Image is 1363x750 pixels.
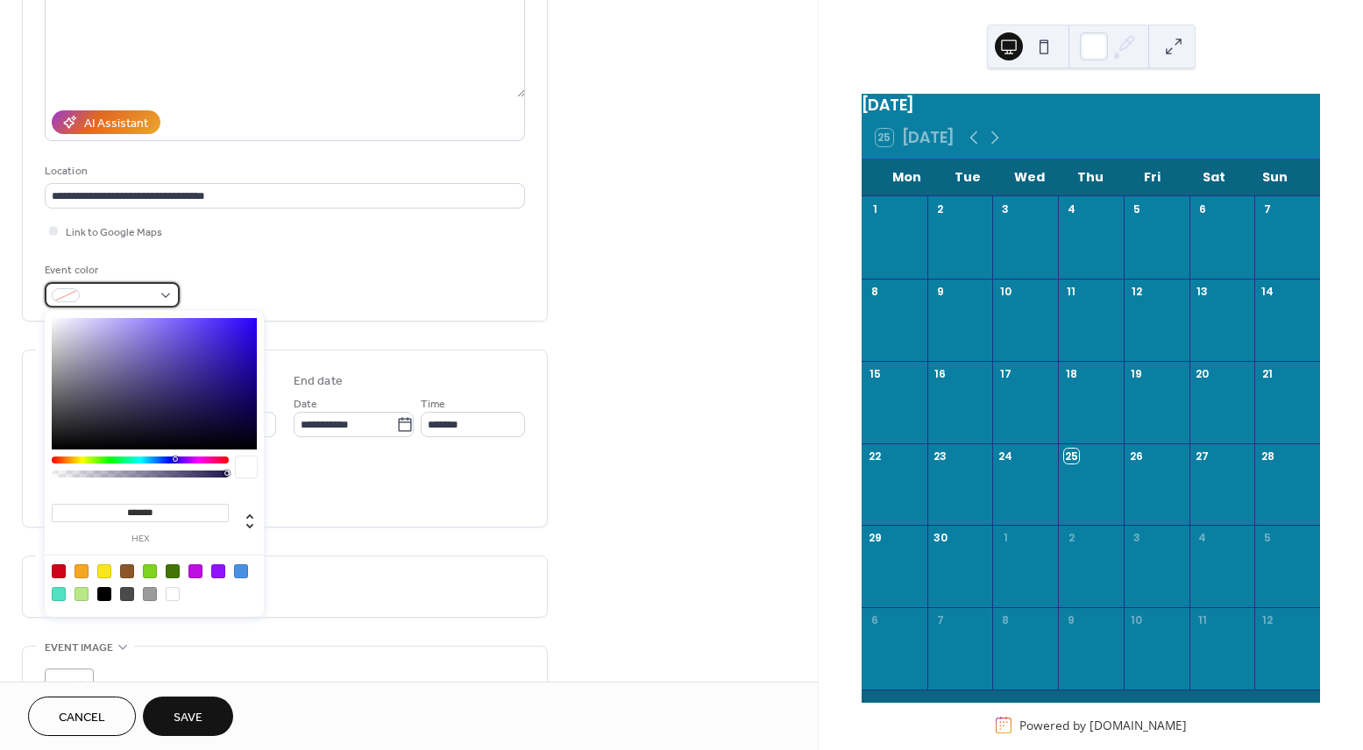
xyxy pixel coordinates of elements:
[166,564,180,578] div: #417505
[1195,284,1210,299] div: 13
[45,669,94,718] div: ;
[97,587,111,601] div: #000000
[84,115,148,133] div: AI Assistant
[1195,366,1210,381] div: 20
[211,564,225,578] div: #9013FE
[1260,202,1275,216] div: 7
[1064,202,1079,216] div: 4
[868,366,883,381] div: 15
[143,697,233,736] button: Save
[52,110,160,134] button: AI Assistant
[75,587,89,601] div: #B8E986
[1090,717,1187,733] a: [DOMAIN_NAME]
[59,709,105,727] span: Cancel
[1064,531,1079,546] div: 2
[933,366,948,381] div: 16
[1195,449,1210,463] div: 27
[1260,284,1275,299] div: 14
[1060,159,1121,195] div: Thu
[868,531,883,546] div: 29
[933,449,948,463] div: 23
[1195,531,1210,546] div: 4
[998,531,1013,546] div: 1
[1129,284,1144,299] div: 12
[52,564,66,578] div: #D0021B
[75,564,89,578] div: #F5A623
[143,564,157,578] div: #7ED321
[1260,531,1275,546] div: 5
[868,202,883,216] div: 1
[998,613,1013,628] div: 8
[1064,366,1079,381] div: 18
[294,372,343,391] div: End date
[52,587,66,601] div: #50E3C2
[1129,366,1144,381] div: 19
[933,202,948,216] div: 2
[234,564,248,578] div: #4A90E2
[120,564,134,578] div: #8B572A
[1122,159,1183,195] div: Fri
[421,395,445,414] span: Time
[52,534,229,544] label: hex
[120,587,134,601] div: #4A4A4A
[188,564,202,578] div: #BD10E0
[868,284,883,299] div: 8
[1129,449,1144,463] div: 26
[868,613,883,628] div: 6
[1129,202,1144,216] div: 5
[1183,159,1245,195] div: Sat
[862,94,1320,117] div: [DATE]
[998,202,1013,216] div: 3
[66,223,162,242] span: Link to Google Maps
[45,261,176,279] div: Event color
[998,449,1013,463] div: 24
[1064,449,1079,463] div: 25
[97,564,111,578] div: #F8E71C
[1260,449,1275,463] div: 28
[1260,613,1275,628] div: 12
[998,366,1013,381] div: 17
[143,587,157,601] div: #9B9B9B
[1064,613,1079,628] div: 9
[1019,717,1187,733] div: Powered by
[998,284,1013,299] div: 10
[998,159,1060,195] div: Wed
[1064,284,1079,299] div: 11
[45,639,113,657] span: Event image
[1195,202,1210,216] div: 6
[1129,531,1144,546] div: 3
[1195,613,1210,628] div: 11
[1260,366,1275,381] div: 21
[294,395,317,414] span: Date
[166,587,180,601] div: #FFFFFF
[1129,613,1144,628] div: 10
[868,449,883,463] div: 22
[174,709,202,727] span: Save
[45,162,522,180] div: Location
[876,159,937,195] div: Mon
[28,697,136,736] button: Cancel
[933,284,948,299] div: 9
[1245,159,1306,195] div: Sun
[933,531,948,546] div: 30
[937,159,998,195] div: Tue
[933,613,948,628] div: 7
